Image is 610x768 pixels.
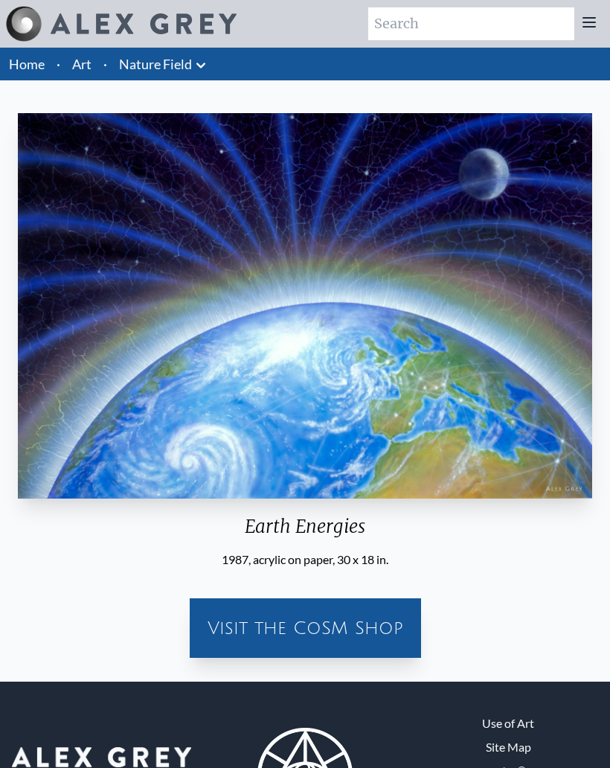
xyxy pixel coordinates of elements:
a: Home [9,56,45,72]
input: Search [368,7,574,40]
img: Earth-Energies-1987-Alex-Grey-watermarked.jpg [18,113,592,499]
div: 1987, acrylic on paper, 30 x 18 in. [12,551,598,569]
a: Use of Art [482,714,534,732]
a: Nature Field [119,54,192,74]
a: Site Map [486,738,531,756]
li: · [51,48,66,80]
a: Visit the CoSM Shop [196,604,415,652]
li: · [97,48,113,80]
div: Earth Energies [12,515,598,551]
a: Art [72,54,91,74]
